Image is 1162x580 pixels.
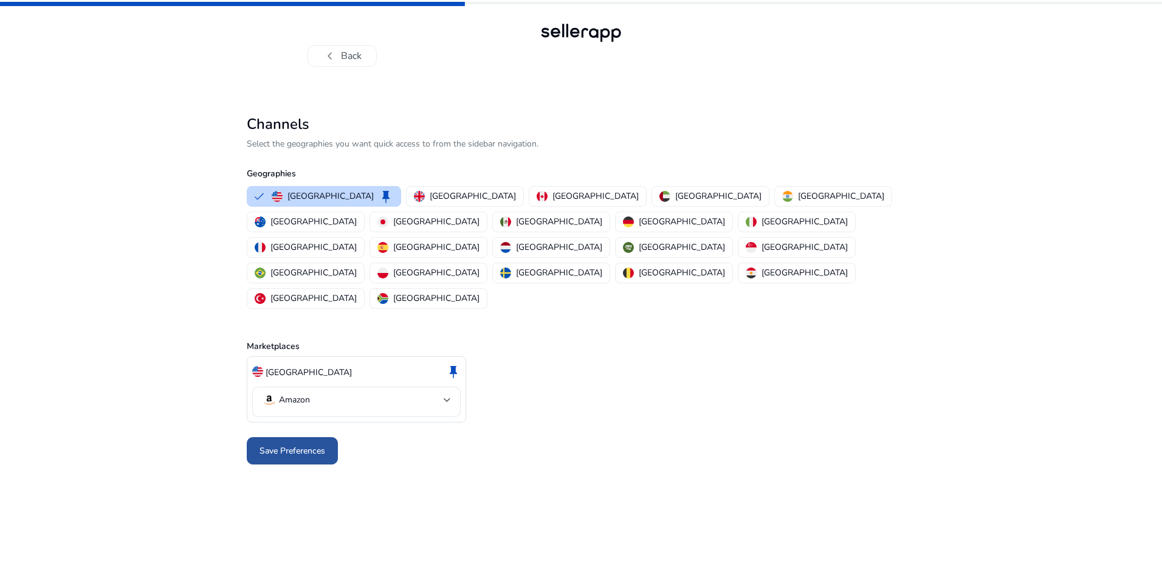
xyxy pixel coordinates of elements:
img: sg.svg [746,242,757,253]
p: Geographies [247,167,915,180]
span: Save Preferences [260,444,325,457]
img: au.svg [255,216,266,227]
img: se.svg [500,268,511,278]
button: Save Preferences [247,437,338,464]
p: [GEOGRAPHIC_DATA] [393,241,480,254]
img: us.svg [272,191,283,202]
span: keep [379,189,393,204]
img: es.svg [377,242,388,253]
p: [GEOGRAPHIC_DATA] [270,215,357,228]
p: Amazon [279,395,310,406]
img: it.svg [746,216,757,227]
p: [GEOGRAPHIC_DATA] [287,190,374,202]
p: [GEOGRAPHIC_DATA] [552,190,639,202]
img: jp.svg [377,216,388,227]
p: [GEOGRAPHIC_DATA] [430,190,516,202]
img: eg.svg [746,268,757,278]
p: [GEOGRAPHIC_DATA] [798,190,884,202]
p: Marketplaces [247,340,915,353]
p: [GEOGRAPHIC_DATA] [270,292,357,305]
p: [GEOGRAPHIC_DATA] [393,215,480,228]
img: in.svg [782,191,793,202]
p: [GEOGRAPHIC_DATA] [675,190,761,202]
h2: Channels [247,116,915,133]
p: [GEOGRAPHIC_DATA] [761,215,848,228]
img: sa.svg [623,242,634,253]
img: za.svg [377,293,388,304]
span: chevron_left [323,49,337,63]
p: [GEOGRAPHIC_DATA] [761,266,848,279]
img: be.svg [623,268,634,278]
img: mx.svg [500,216,511,227]
p: [GEOGRAPHIC_DATA] [761,241,848,254]
p: [GEOGRAPHIC_DATA] [516,241,602,254]
img: amazon.svg [262,393,277,407]
p: [GEOGRAPHIC_DATA] [393,292,480,305]
p: [GEOGRAPHIC_DATA] [270,266,357,279]
img: tr.svg [255,293,266,304]
p: [GEOGRAPHIC_DATA] [516,266,602,279]
span: keep [446,364,461,379]
p: [GEOGRAPHIC_DATA] [270,241,357,254]
img: fr.svg [255,242,266,253]
p: [GEOGRAPHIC_DATA] [393,266,480,279]
img: ae.svg [659,191,670,202]
p: [GEOGRAPHIC_DATA] [639,241,725,254]
button: chevron_leftBack [308,45,377,67]
p: [GEOGRAPHIC_DATA] [516,215,602,228]
p: [GEOGRAPHIC_DATA] [639,266,725,279]
img: de.svg [623,216,634,227]
img: us.svg [252,366,263,377]
img: pl.svg [377,268,388,278]
img: ca.svg [537,191,548,202]
p: [GEOGRAPHIC_DATA] [639,215,725,228]
p: [GEOGRAPHIC_DATA] [266,366,352,379]
img: uk.svg [414,191,425,202]
img: nl.svg [500,242,511,253]
img: br.svg [255,268,266,278]
p: Select the geographies you want quick access to from the sidebar navigation. [247,137,915,150]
